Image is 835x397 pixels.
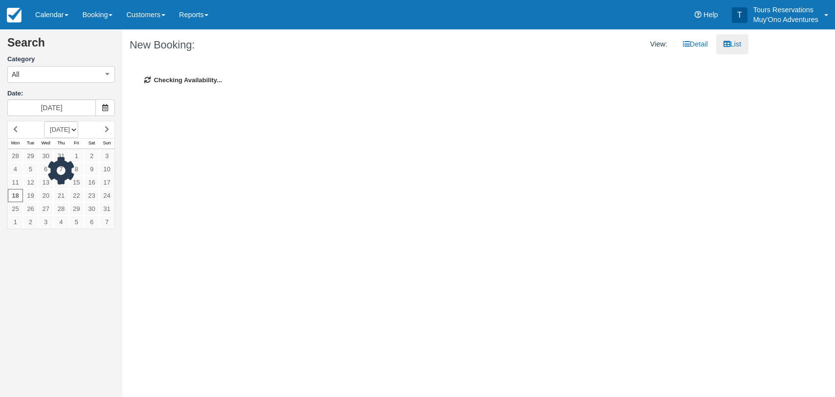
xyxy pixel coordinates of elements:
[7,89,115,98] label: Date:
[12,70,20,79] span: All
[695,11,701,18] i: Help
[753,5,818,15] p: Tours Reservations
[7,55,115,64] label: Category
[8,189,23,202] a: 18
[7,66,115,83] button: All
[753,15,818,24] p: Muy'Ono Adventures
[732,7,747,23] div: T
[716,34,748,54] a: List
[130,61,741,100] div: Checking Availability...
[130,39,428,51] h1: New Booking:
[703,11,718,19] span: Help
[7,8,22,23] img: checkfront-main-nav-mini-logo.png
[676,34,715,54] a: Detail
[643,34,675,54] li: View:
[7,37,115,55] h2: Search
